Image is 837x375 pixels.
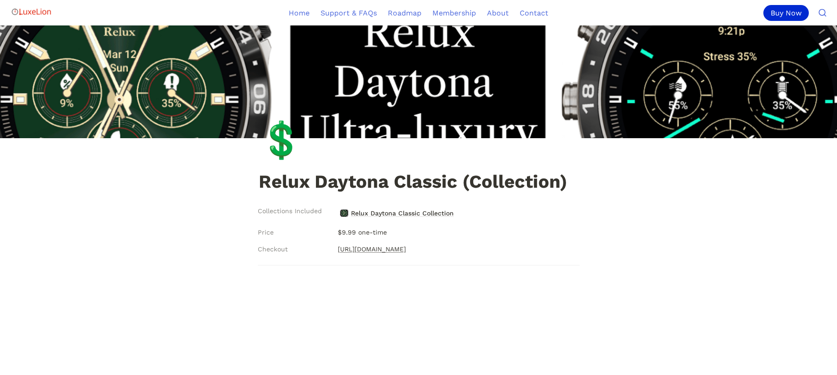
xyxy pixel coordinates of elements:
[258,172,580,194] h1: Relux Daytona Classic (Collection)
[259,122,303,158] div: 💲
[258,206,322,216] span: Collections Included
[763,5,809,21] div: Buy Now
[11,3,52,21] img: Logo
[338,206,456,220] a: Relux Daytona Classic CollectionRelux Daytona Classic Collection
[340,210,348,217] img: Relux Daytona Classic Collection
[338,244,406,255] a: [URL][DOMAIN_NAME]
[334,224,580,241] p: $9.99 one-time
[350,207,455,219] span: Relux Daytona Classic Collection
[258,245,288,254] span: Checkout
[258,228,274,237] span: Price
[763,5,812,21] a: Buy Now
